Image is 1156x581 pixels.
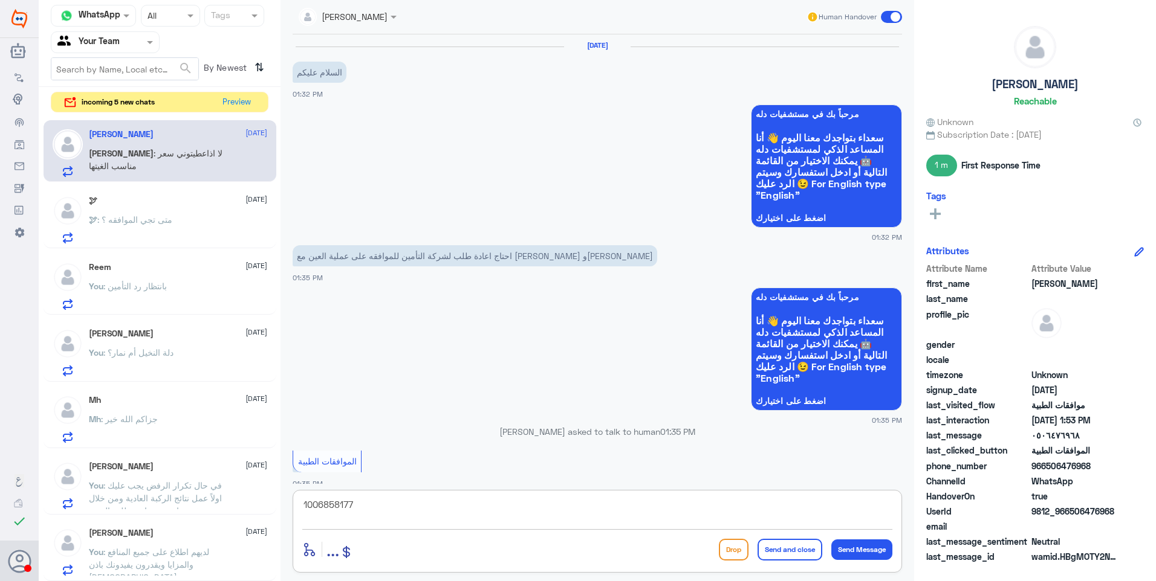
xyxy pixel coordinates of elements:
h6: [DATE] [564,41,631,50]
h5: 🕊 [89,196,97,206]
span: [PERSON_NAME] [89,148,154,158]
span: : دلة النخيل أم نمار؟ [103,347,174,358]
span: 2025-09-25T10:53:21.8463668Z [1031,414,1119,426]
span: 01:35 PM [293,274,323,281]
div: Tags [209,8,230,24]
img: defaultAdmin.png [53,461,83,492]
span: last_clicked_button [926,444,1029,457]
span: Unknown [1031,368,1119,381]
span: true [1031,490,1119,502]
button: Avatar [8,550,31,573]
span: مرحباً بك في مستشفيات دله [756,292,897,302]
span: موافقات الطبية [1031,399,1119,411]
img: defaultAdmin.png [53,196,83,226]
span: [DATE] [245,393,267,404]
span: signup_date [926,384,1029,396]
span: phone_number [926,460,1029,472]
h5: [PERSON_NAME] [992,77,1079,91]
span: null [1031,520,1119,533]
span: سعداء بتواجدك معنا اليوم 👋 أنا المساعد الذكي لمستشفيات دله 🤖 يمكنك الاختيار من القائمة التالية أو... [756,315,897,384]
span: [DATE] [245,526,267,537]
span: profile_pic [926,308,1029,336]
p: [PERSON_NAME] asked to talk to human [293,425,902,438]
span: Unknown [926,115,973,128]
p: 25/9/2025, 1:32 PM [293,62,346,83]
img: defaultAdmin.png [1031,308,1062,338]
span: 2 [1031,475,1119,487]
i: ⇅ [255,57,264,77]
span: ChannelId [926,475,1029,487]
button: Send Message [831,539,892,560]
h6: Tags [926,190,946,201]
span: 1 m [926,155,957,176]
span: مرحباً بك في مستشفيات دله [756,109,897,119]
span: By Newest [199,57,250,82]
span: : في حال تكرار الرفض يجب عليك اولاً عمل نتائج الركبة العادية ومن خلال تقريرها سيتم متابعة طلب الرنين [89,480,222,516]
span: search [178,61,193,75]
span: [DATE] [245,194,267,205]
button: Drop [719,539,748,560]
span: first_name [926,277,1029,290]
img: defaultAdmin.png [53,528,83,558]
h5: سعد [89,461,154,472]
button: ... [326,536,339,563]
img: defaultAdmin.png [53,329,83,359]
span: Attribute Name [926,262,1029,275]
span: null [1031,338,1119,351]
img: defaultAdmin.png [53,262,83,292]
span: ... [326,538,339,560]
span: 01:32 PM [293,90,323,98]
span: : متى تجي الموافقه ؟ [97,214,172,225]
span: : بانتظار رد التأمين [103,281,167,291]
h6: Reachable [1014,95,1057,106]
span: : لا اذاعطيتوني سعر مناسب الغيتها [89,148,222,171]
span: [DATE] [245,460,267,470]
span: last_message_id [926,550,1029,563]
h5: Eiman Ali [89,528,154,538]
span: You [89,480,103,490]
h5: Reem [89,262,111,272]
span: You [89,547,103,557]
img: Widebot Logo [11,9,27,28]
img: defaultAdmin.png [1015,27,1056,68]
img: whatsapp.png [57,7,76,25]
h5: Mh [89,395,101,405]
span: 2025-09-25T10:32:41.707Z [1031,384,1119,396]
span: 966506476968 [1031,460,1119,472]
span: [DATE] [245,260,267,271]
span: 01:35 PM [293,480,323,487]
span: Human Handover [819,11,877,22]
h5: Sarah [89,129,154,140]
span: last_message_sentiment [926,535,1029,548]
span: timezone [926,368,1029,381]
span: اضغط على اختيارك [756,396,897,406]
span: [DATE] [245,127,267,138]
span: You [89,347,103,358]
span: 🕊 [89,214,97,225]
span: 0 [1031,535,1119,548]
span: الموافقات الطبية [1031,444,1119,457]
img: defaultAdmin.png [53,395,83,425]
span: incoming 5 new chats [82,97,155,108]
span: اضغط على اختيارك [756,213,897,223]
h5: ابو ناصر [89,329,154,339]
span: last_visited_flow [926,399,1029,411]
span: You [89,281,103,291]
span: [DATE] [245,327,267,338]
span: email [926,520,1029,533]
span: last_interaction [926,414,1029,426]
button: search [178,59,193,79]
i: check [12,514,27,528]
span: 01:35 PM [660,426,695,437]
input: Search by Name, Local etc… [51,58,198,80]
h6: Attributes [926,245,969,256]
span: Mh [89,414,101,424]
span: 01:32 PM [872,232,902,242]
span: HandoverOn [926,490,1029,502]
span: ٠٥٠٦٤٧٦٩٦٨ [1031,429,1119,441]
span: gender [926,338,1029,351]
span: سعداء بتواجدك معنا اليوم 👋 أنا المساعد الذكي لمستشفيات دله 🤖 يمكنك الاختيار من القائمة التالية أو... [756,132,897,201]
span: First Response Time [961,159,1041,172]
span: Subscription Date : [DATE] [926,128,1144,141]
span: الموافقات الطبية [298,456,357,466]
